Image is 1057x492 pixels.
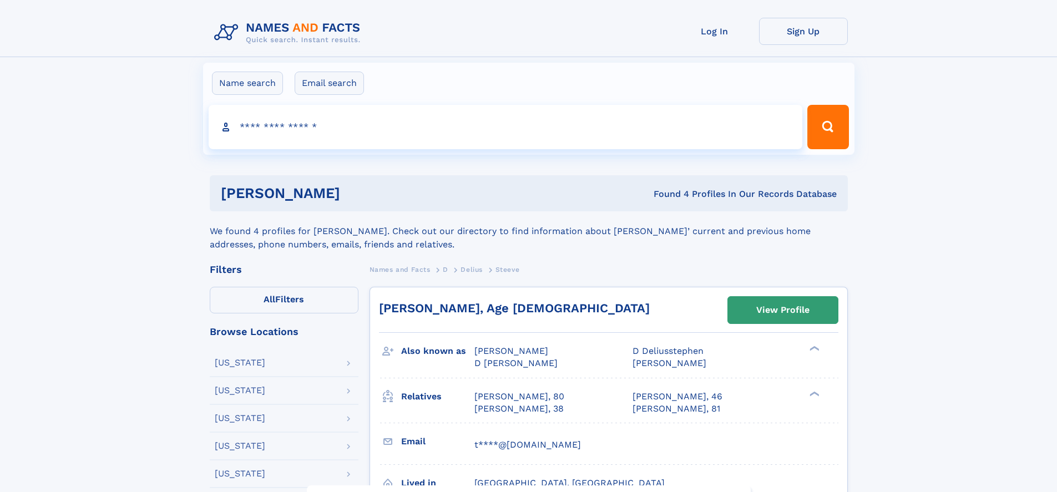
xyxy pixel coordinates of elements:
[443,266,448,273] span: D
[443,262,448,276] a: D
[215,442,265,450] div: [US_STATE]
[221,186,497,200] h1: [PERSON_NAME]
[633,390,722,403] a: [PERSON_NAME], 46
[215,414,265,423] div: [US_STATE]
[474,346,548,356] span: [PERSON_NAME]
[401,387,474,406] h3: Relatives
[756,297,810,323] div: View Profile
[215,386,265,395] div: [US_STATE]
[633,403,720,415] a: [PERSON_NAME], 81
[264,294,275,305] span: All
[495,266,520,273] span: Steeve
[209,105,803,149] input: search input
[461,262,483,276] a: Delius
[759,18,848,45] a: Sign Up
[633,358,706,368] span: [PERSON_NAME]
[497,188,837,200] div: Found 4 Profiles In Our Records Database
[215,358,265,367] div: [US_STATE]
[210,287,358,313] label: Filters
[401,432,474,451] h3: Email
[379,301,650,315] a: [PERSON_NAME], Age [DEMOGRAPHIC_DATA]
[401,342,474,361] h3: Also known as
[212,72,283,95] label: Name search
[807,345,820,352] div: ❯
[807,390,820,397] div: ❯
[210,18,370,48] img: Logo Names and Facts
[728,297,838,323] a: View Profile
[474,478,665,488] span: [GEOGRAPHIC_DATA], [GEOGRAPHIC_DATA]
[474,390,564,403] a: [PERSON_NAME], 80
[295,72,364,95] label: Email search
[215,469,265,478] div: [US_STATE]
[670,18,759,45] a: Log In
[210,211,848,251] div: We found 4 profiles for [PERSON_NAME]. Check out our directory to find information about [PERSON_...
[474,358,558,368] span: D [PERSON_NAME]
[461,266,483,273] span: Delius
[474,403,564,415] a: [PERSON_NAME], 38
[370,262,431,276] a: Names and Facts
[210,265,358,275] div: Filters
[210,327,358,337] div: Browse Locations
[633,346,704,356] span: D Deliusstephen
[807,105,848,149] button: Search Button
